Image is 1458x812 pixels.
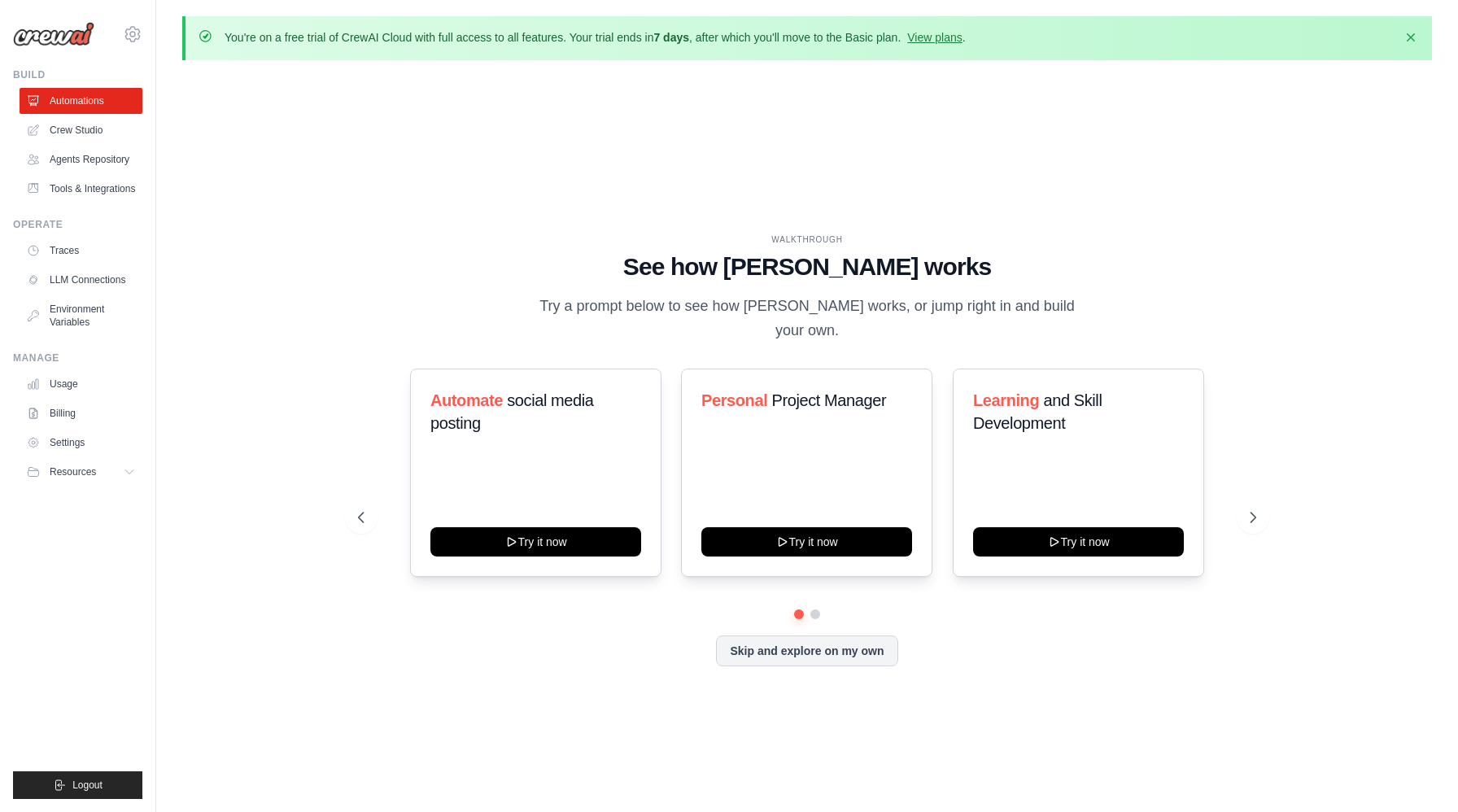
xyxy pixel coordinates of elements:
[20,400,142,426] a: Billing
[20,459,142,485] button: Resources
[973,527,1184,557] button: Try it now
[430,391,503,409] span: Automate
[973,391,1039,409] span: Learning
[358,234,1256,246] div: WALKTHROUGH
[20,267,142,293] a: LLM Connections
[20,117,142,143] a: Crew Studio
[701,391,767,409] span: Personal
[72,779,103,792] span: Logout
[653,31,689,44] strong: 7 days
[13,68,142,81] div: Build
[358,252,1256,282] h1: See how [PERSON_NAME] works
[13,22,94,46] img: Logo
[430,527,641,557] button: Try it now
[13,351,142,365] div: Manage
[13,771,142,799] button: Logout
[701,527,912,557] button: Try it now
[20,371,142,397] a: Usage
[534,295,1080,343] p: Try a prompt below to see how [PERSON_NAME] works, or jump right in and build your own.
[772,391,887,409] span: Project Manager
[716,635,897,666] button: Skip and explore on my own
[13,218,142,231] div: Operate
[50,465,96,478] span: Resources
[20,146,142,172] a: Agents Repository
[20,238,142,264] a: Traces
[973,391,1102,432] span: and Skill Development
[20,88,142,114] a: Automations
[20,176,142,202] a: Tools & Integrations
[20,296,142,335] a: Environment Variables
[907,31,962,44] a: View plans
[225,29,966,46] p: You're on a free trial of CrewAI Cloud with full access to all features. Your trial ends in , aft...
[430,391,594,432] span: social media posting
[20,430,142,456] a: Settings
